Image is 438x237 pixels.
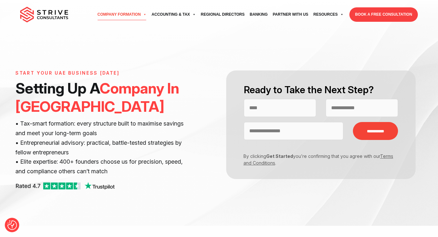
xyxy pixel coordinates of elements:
p: • Tax-smart formation: every structure built to maximise savings and meet your long-term goals • ... [15,119,190,176]
img: main-logo.svg [20,7,68,23]
h1: Setting Up A [15,79,190,116]
a: BOOK A FREE CONSULTATION [349,7,418,22]
form: Contact form [219,70,423,179]
h2: Ready to Take the Next Step? [244,83,398,96]
h6: Start Your UAE Business [DATE] [15,70,190,76]
img: Revisit consent button [7,220,17,230]
button: Consent Preferences [7,220,17,230]
a: Banking [247,6,270,23]
a: Regional Directors [198,6,247,23]
a: Accounting & Tax [149,6,198,23]
a: Resources [311,6,346,23]
a: Terms and Conditions [243,153,393,166]
strong: Get Started [266,153,293,159]
p: By clicking you’re confirming that you agree with our . [239,153,393,166]
span: Company In [GEOGRAPHIC_DATA] [15,79,179,115]
a: Partner with Us [270,6,311,23]
a: Company Formation [95,6,149,23]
